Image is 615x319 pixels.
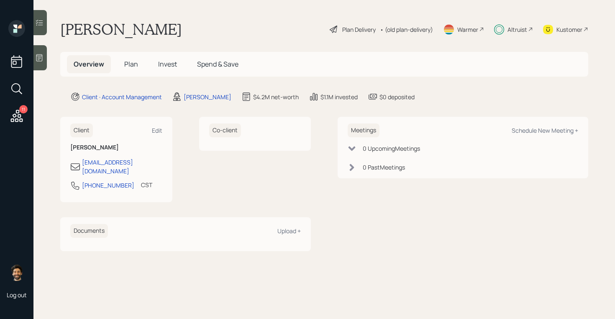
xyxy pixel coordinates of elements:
[184,93,231,101] div: [PERSON_NAME]
[380,25,433,34] div: • (old plan-delivery)
[82,158,162,175] div: [EMAIL_ADDRESS][DOMAIN_NAME]
[19,105,28,113] div: 11
[141,180,152,189] div: CST
[7,291,27,299] div: Log out
[507,25,527,34] div: Altruist
[197,59,238,69] span: Spend & Save
[556,25,582,34] div: Kustomer
[457,25,478,34] div: Warmer
[152,126,162,134] div: Edit
[124,59,138,69] span: Plan
[8,264,25,281] img: eric-schwartz-headshot.png
[60,20,182,39] h1: [PERSON_NAME]
[363,144,420,153] div: 0 Upcoming Meeting s
[320,93,358,101] div: $1.1M invested
[253,93,299,101] div: $4.2M net-worth
[348,123,379,137] h6: Meetings
[82,181,134,190] div: [PHONE_NUMBER]
[70,123,93,137] h6: Client
[74,59,104,69] span: Overview
[277,227,301,235] div: Upload +
[379,93,415,101] div: $0 deposited
[158,59,177,69] span: Invest
[512,126,578,134] div: Schedule New Meeting +
[209,123,241,137] h6: Co-client
[342,25,376,34] div: Plan Delivery
[70,144,162,151] h6: [PERSON_NAME]
[363,163,405,172] div: 0 Past Meeting s
[82,93,162,101] div: Client · Account Management
[70,224,108,238] h6: Documents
